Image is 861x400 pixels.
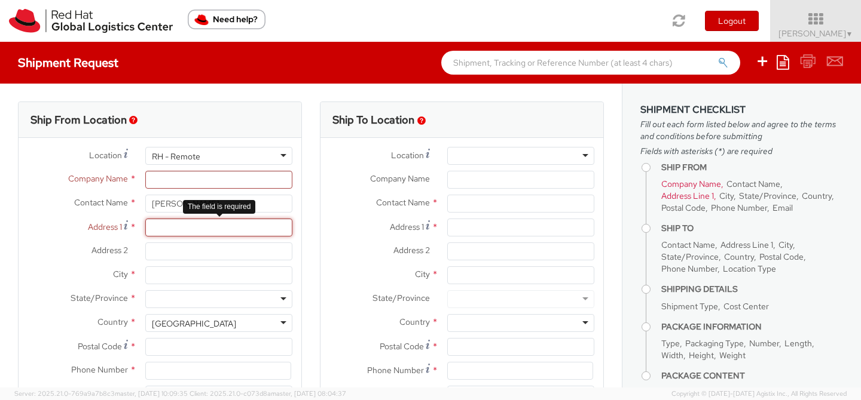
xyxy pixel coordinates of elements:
span: master, [DATE] 08:04:37 [271,389,346,398]
span: Postal Code [78,341,122,352]
span: Shipment Type [661,301,718,312]
span: Fill out each form listed below and agree to the terms and conditions before submitting [640,118,843,142]
span: City [113,269,128,279]
span: Postal Code [661,202,706,213]
h3: Ship From Location [30,114,127,126]
span: Country [399,316,430,327]
span: Country [724,251,754,262]
div: [GEOGRAPHIC_DATA] [152,318,236,330]
span: Location Type [723,263,776,274]
span: Fields with asterisks (*) are required [640,145,843,157]
span: Location [391,150,424,161]
span: Height [689,350,714,361]
h4: Ship From [661,163,843,172]
span: Type [661,338,680,349]
h4: Ship To [661,224,843,233]
span: master, [DATE] 10:09:35 [115,389,188,398]
span: Phone Number [661,263,717,274]
span: Postal Code [759,251,804,262]
span: Email [773,202,793,213]
span: Number [749,338,779,349]
h4: Package Information [661,322,843,331]
span: Location [89,150,122,161]
span: Company Name [661,179,721,189]
span: State/Province [739,190,796,201]
input: Shipment, Tracking or Reference Number (at least 4 chars) [441,51,740,75]
span: Company Name [370,173,430,184]
span: City [415,269,430,279]
div: The field is required [183,200,255,214]
span: Client: 2025.21.0-c073d8a [190,389,346,398]
span: Postal Code [380,341,424,352]
button: Logout [705,11,759,31]
span: Contact Name [376,197,430,208]
span: Contact Name [74,197,128,208]
h3: Ship To Location [332,114,414,126]
span: State/Province [71,293,128,303]
span: Address 1 [390,221,424,232]
span: Weight [719,350,746,361]
span: State/Province [373,293,430,303]
h4: Package Content [661,371,843,380]
img: rh-logistics-00dfa346123c4ec078e1.svg [9,9,173,33]
span: Contact Name [661,239,715,250]
span: Company Name [68,173,128,184]
span: ▼ [846,29,853,39]
span: City [719,190,734,201]
span: Length [784,338,812,349]
span: Phone Number [711,202,767,213]
span: Address 2 [393,245,430,256]
span: State/Province [661,251,719,262]
span: Address Line 1 [720,239,773,250]
button: Need help? [188,10,265,29]
span: [PERSON_NAME] [778,28,853,39]
h3: Shipment Checklist [640,104,843,115]
span: Country [97,316,128,327]
h4: Shipping Details [661,285,843,294]
span: Address 2 [91,245,128,256]
span: Packaging Type [685,338,744,349]
span: Server: 2025.21.0-769a9a7b8c3 [14,389,188,398]
span: City [778,239,793,250]
span: Contact Name [726,179,780,189]
span: Country [802,190,832,201]
span: Address Line 1 [661,190,714,201]
h4: Shipment Request [18,56,118,69]
span: Phone Number [71,364,128,375]
span: Cost Center [723,301,769,312]
span: Width [661,350,683,361]
span: Copyright © [DATE]-[DATE] Agistix Inc., All Rights Reserved [671,389,847,399]
span: Phone Number [367,365,424,376]
div: RH - Remote [152,150,200,162]
span: Address 1 [88,221,122,232]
